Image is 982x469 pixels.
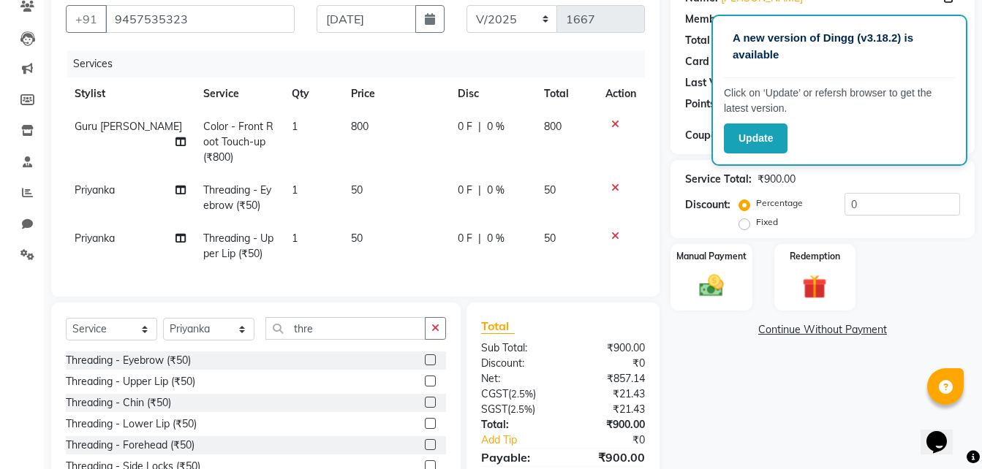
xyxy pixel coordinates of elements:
[470,356,563,371] div: Discount:
[478,119,481,134] span: |
[685,96,718,112] div: Points:
[66,77,194,110] th: Stylist
[544,232,556,245] span: 50
[458,231,472,246] span: 0 F
[481,403,507,416] span: SGST
[563,417,656,432] div: ₹900.00
[66,416,197,432] div: Threading - Lower Lip (₹50)
[66,374,195,389] div: Threading - Upper Lip (₹50)
[481,319,515,334] span: Total
[292,120,298,133] span: 1
[563,356,656,371] div: ₹0
[292,232,298,245] span: 1
[203,120,273,164] span: Color - Front Root Touch-up (₹800)
[67,50,656,77] div: Services
[351,183,363,197] span: 50
[105,5,295,33] input: Search by Name/Mobile/Email/Code
[470,371,563,386] div: Net:
[563,386,656,402] div: ₹21.43
[470,417,563,432] div: Total:
[478,231,481,246] span: |
[194,77,283,110] th: Service
[470,340,563,356] div: Sub Total:
[66,5,107,33] button: +91
[724,123,788,153] button: Update
[685,33,743,48] div: Total Visits:
[470,402,563,417] div: ( )
[685,172,752,187] div: Service Total:
[470,432,578,448] a: Add Tip
[563,371,656,386] div: ₹857.14
[535,77,597,110] th: Total
[578,432,656,448] div: ₹0
[510,403,532,415] span: 2.5%
[544,120,562,133] span: 800
[692,272,731,300] img: _cash.svg
[685,54,745,69] div: Card on file:
[511,388,533,400] span: 2.5%
[487,183,505,198] span: 0 %
[563,449,656,466] div: ₹900.00
[458,119,472,134] span: 0 F
[203,232,273,260] span: Threading - Upper Lip (₹50)
[673,322,972,338] a: Continue Without Payment
[756,216,778,229] label: Fixed
[487,231,505,246] span: 0 %
[921,411,967,454] iframe: chat widget
[283,77,342,110] th: Qty
[685,75,734,91] div: Last Visit:
[685,12,749,27] div: Membership:
[66,438,194,453] div: Threading - Forehead (₹50)
[685,197,730,213] div: Discount:
[66,395,171,411] div: Threading - Chin (₹50)
[733,30,946,63] p: A new version of Dingg (v3.18.2) is available
[470,386,563,402] div: ( )
[676,250,747,263] label: Manual Payment
[758,172,796,187] div: ₹900.00
[563,340,656,356] div: ₹900.00
[685,128,777,143] div: Coupon Code
[597,77,645,110] th: Action
[75,232,115,245] span: Priyanka
[292,183,298,197] span: 1
[265,317,426,340] input: Search or Scan
[481,387,508,400] span: CGST
[470,449,563,466] div: Payable:
[790,250,840,263] label: Redemption
[458,183,472,198] span: 0 F
[449,77,535,110] th: Disc
[563,402,656,417] div: ₹21.43
[478,183,481,198] span: |
[685,12,960,27] div: No Active Membership
[75,120,182,133] span: Guru [PERSON_NAME]
[75,183,115,197] span: Priyanka
[203,183,271,212] span: Threading - Eyebrow (₹50)
[487,119,505,134] span: 0 %
[724,85,955,116] p: Click on ‘Update’ or refersh browser to get the latest version.
[351,120,369,133] span: 800
[66,353,191,368] div: Threading - Eyebrow (₹50)
[795,272,834,302] img: _gift.svg
[351,232,363,245] span: 50
[756,197,803,210] label: Percentage
[544,183,556,197] span: 50
[342,77,449,110] th: Price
